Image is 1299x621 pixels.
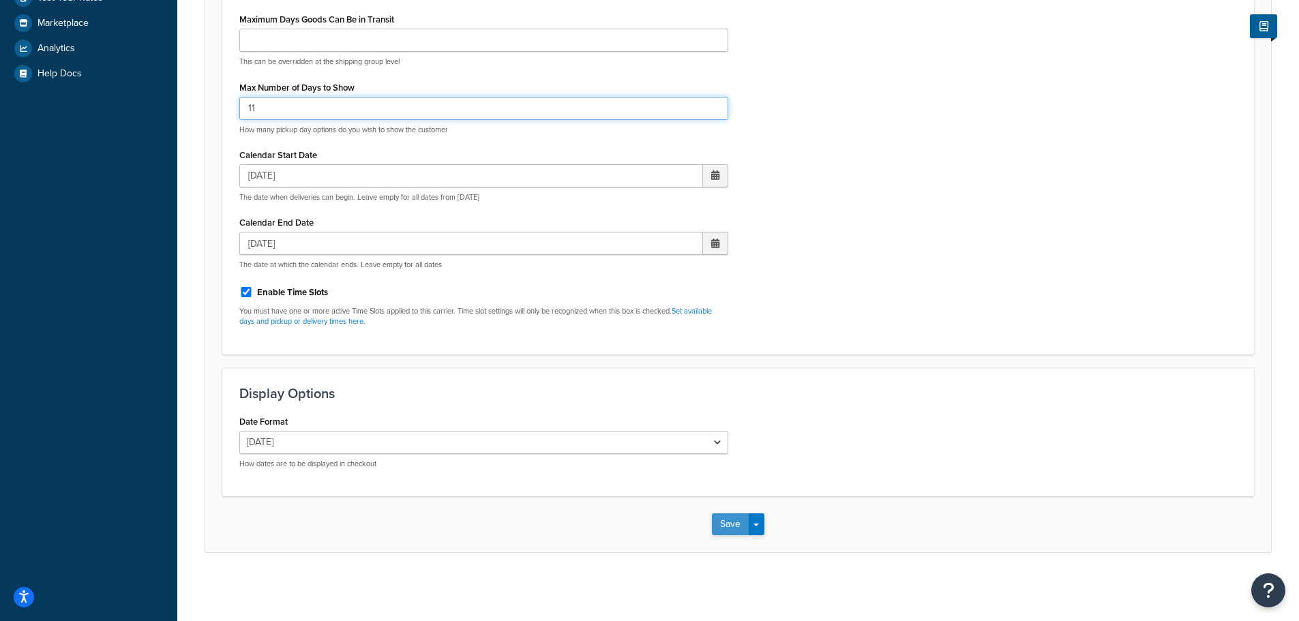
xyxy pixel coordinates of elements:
p: How dates are to be displayed in checkout [239,459,728,469]
label: Max Number of Days to Show [239,82,355,93]
label: Calendar End Date [239,217,314,228]
button: Show Help Docs [1250,14,1277,38]
p: How many pickup day options do you wish to show the customer [239,125,728,135]
p: You must have one or more active Time Slots applied to this carrier. Time slot settings will only... [239,306,728,327]
p: This can be overridden at the shipping group level [239,57,728,67]
p: The date when deliveries can begin. Leave empty for all dates from [DATE] [239,192,728,202]
button: Save [712,513,749,535]
button: Open Resource Center [1251,573,1285,607]
label: Date Format [239,416,288,427]
label: Calendar Start Date [239,150,317,160]
span: Help Docs [38,68,82,80]
span: Marketplace [38,18,89,29]
span: Analytics [38,43,75,55]
label: Enable Time Slots [257,286,328,299]
a: Set available days and pickup or delivery times here. [239,305,712,327]
label: Maximum Days Goods Can Be in Transit [239,14,394,25]
a: Analytics [10,36,167,61]
h3: Display Options [239,386,1237,401]
a: Marketplace [10,11,167,35]
p: The date at which the calendar ends. Leave empty for all dates [239,260,728,270]
a: Help Docs [10,61,167,86]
